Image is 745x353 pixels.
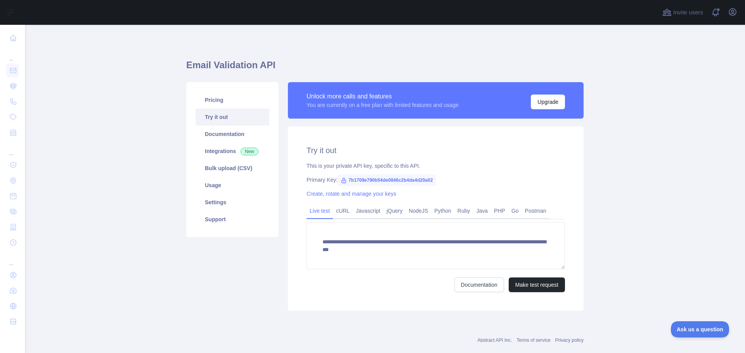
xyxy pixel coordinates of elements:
[196,108,269,126] a: Try it out
[6,251,19,267] div: ...
[454,205,473,217] a: Ruby
[516,338,550,343] a: Terms of service
[241,148,258,155] span: New
[307,176,565,184] div: Primary Key:
[196,160,269,177] a: Bulk upload (CSV)
[353,205,383,217] a: Javascript
[307,162,565,170] div: This is your private API key, specific to this API.
[307,205,333,217] a: Live test
[383,205,405,217] a: jQuery
[196,91,269,108] a: Pricing
[196,194,269,211] a: Settings
[6,46,19,62] div: ...
[186,59,584,77] h1: Email Validation API
[671,321,729,338] iframe: Toggle Customer Support
[478,338,512,343] a: Abstract API Inc.
[338,174,436,186] span: 7b1709e790b54de0846c2b4da4d20a02
[196,126,269,143] a: Documentation
[522,205,549,217] a: Postman
[307,145,565,156] h2: Try it out
[196,143,269,160] a: Integrations New
[555,338,584,343] a: Privacy policy
[307,92,459,101] div: Unlock more calls and features
[307,101,459,109] div: You are currently on a free plan with limited features and usage
[491,205,508,217] a: PHP
[673,8,703,17] span: Invite users
[454,277,504,292] a: Documentation
[431,205,454,217] a: Python
[196,211,269,228] a: Support
[307,191,396,197] a: Create, rotate and manage your keys
[531,95,565,109] button: Upgrade
[473,205,491,217] a: Java
[509,277,565,292] button: Make test request
[508,205,522,217] a: Go
[661,6,705,19] button: Invite users
[6,141,19,157] div: ...
[333,205,353,217] a: cURL
[196,177,269,194] a: Usage
[405,205,431,217] a: NodeJS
